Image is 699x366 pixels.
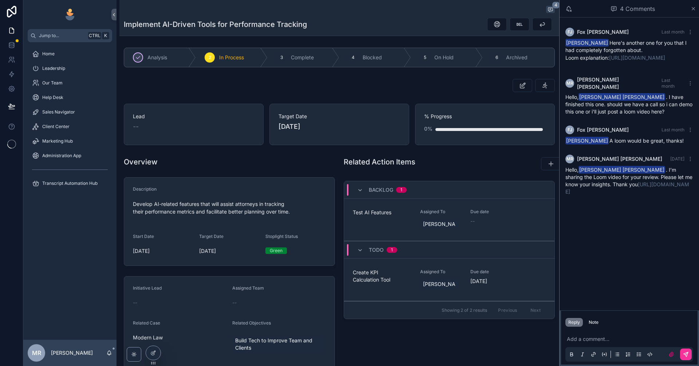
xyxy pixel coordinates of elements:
span: Description [133,186,157,192]
p: [PERSON_NAME] [51,349,93,357]
span: Target Date [199,234,224,239]
span: -- [133,122,139,132]
span: Home [42,51,55,57]
span: Fox [PERSON_NAME] [577,28,629,36]
span: Assigned Team [232,285,264,291]
span: Due date [470,209,512,215]
span: [PERSON_NAME] [565,39,609,47]
span: Hello, . I’m sharing the Loom video for your review. Please let me know your insights. Thank you [565,167,692,195]
span: [PERSON_NAME] [PERSON_NAME] [578,93,665,101]
span: Client Center [42,124,70,130]
span: -- [133,299,137,306]
span: [PERSON_NAME] [423,220,456,228]
span: FJ [568,29,572,35]
h1: Related Action Items [344,157,415,167]
a: [PERSON_NAME] [420,219,459,229]
span: Fox [PERSON_NAME] [577,126,629,134]
span: 4 Comments [620,4,655,13]
button: Note [586,318,601,327]
span: Initiative Lead [133,285,162,291]
span: Test AI Features [353,209,411,216]
button: Reply [565,318,583,327]
span: Jump to... [39,33,85,39]
a: Leadership [28,62,112,75]
img: App logo [64,9,76,20]
span: [DATE] [133,247,193,255]
a: Our Team [28,76,112,89]
span: 5 [424,55,426,60]
span: [PERSON_NAME] [PERSON_NAME] [577,76,662,91]
span: [PERSON_NAME] [423,281,456,288]
a: Marketing Hub [28,135,112,148]
a: [URL][DOMAIN_NAME] [609,55,665,61]
button: Jump to...CtrlK [28,29,112,42]
p: [DATE] [470,278,487,285]
span: 6 [495,55,498,60]
a: Client Center [28,120,112,133]
a: Build Tech to Improve Team and Clients [232,335,323,353]
span: MR [32,349,41,357]
span: K [103,33,108,39]
span: [PERSON_NAME] [PERSON_NAME] [578,166,665,174]
span: 2 [209,55,211,60]
span: MR [566,80,573,86]
span: Assigned To [420,269,462,275]
span: Last month [662,127,684,132]
span: Todo [369,246,384,254]
span: Related Case [133,320,160,326]
span: Our Team [42,80,63,86]
span: Due date [470,269,512,275]
span: Modern Law [133,334,163,341]
span: -- [470,218,475,225]
button: 4 [546,6,555,15]
span: Leadership [42,65,65,71]
span: In Process [219,54,244,61]
span: Last month [662,29,684,35]
span: On Hold [434,54,454,61]
div: Green [270,247,283,254]
span: Archived [506,54,528,61]
span: [DATE] [199,247,260,255]
span: Create KPI Calculation Tool [353,269,411,283]
span: [DATE] [670,156,684,162]
span: Analysis [147,54,167,61]
span: -- [232,299,237,306]
a: Sales Navigator [28,106,112,119]
div: scrollable content [23,42,116,199]
span: Administration App [42,153,81,159]
span: 4 [352,55,355,60]
span: Backlog [369,186,393,194]
span: Start Date [133,234,154,239]
span: Marketing Hub [42,138,73,144]
span: Transcript Automation Hub [42,180,98,186]
a: Test AI FeaturesAssigned To[PERSON_NAME]Due date-- [344,199,554,241]
span: Target Date [279,113,400,120]
span: Last month [662,77,675,89]
span: Sales Navigator [42,109,75,115]
span: MR [566,156,573,162]
div: Here's another one for you that I had completely forgotten about. [565,39,693,61]
span: Hello, . I have finished this one. should we have a call so i can demo this one or i'll just post... [565,94,692,115]
span: Lead [133,113,254,120]
span: [PERSON_NAME] [PERSON_NAME] [577,155,662,163]
a: Home [28,47,112,60]
a: Help Desk [28,91,112,104]
span: 4 [552,1,560,9]
span: Build Tech to Improve Team and Clients [235,337,320,351]
span: Related Objectives [232,320,271,326]
span: % Progress [424,113,546,120]
span: Stoplight Status [265,234,298,239]
p: [DATE] [279,122,300,132]
a: [PERSON_NAME] [420,279,459,289]
span: Assigned To [420,209,462,215]
span: FJ [568,127,572,133]
span: Help Desk [42,95,63,100]
div: 1 [400,187,402,193]
span: Showing 2 of 2 results [442,307,487,313]
div: 1 [391,247,393,253]
a: Create KPI Calculation ToolAssigned To[PERSON_NAME]Due date[DATE] [344,259,554,301]
h1: Implement AI-Driven Tools for Performance Tracking [124,19,307,29]
div: Note [589,319,599,325]
div: 0% [424,122,433,136]
span: Complete [291,54,314,61]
